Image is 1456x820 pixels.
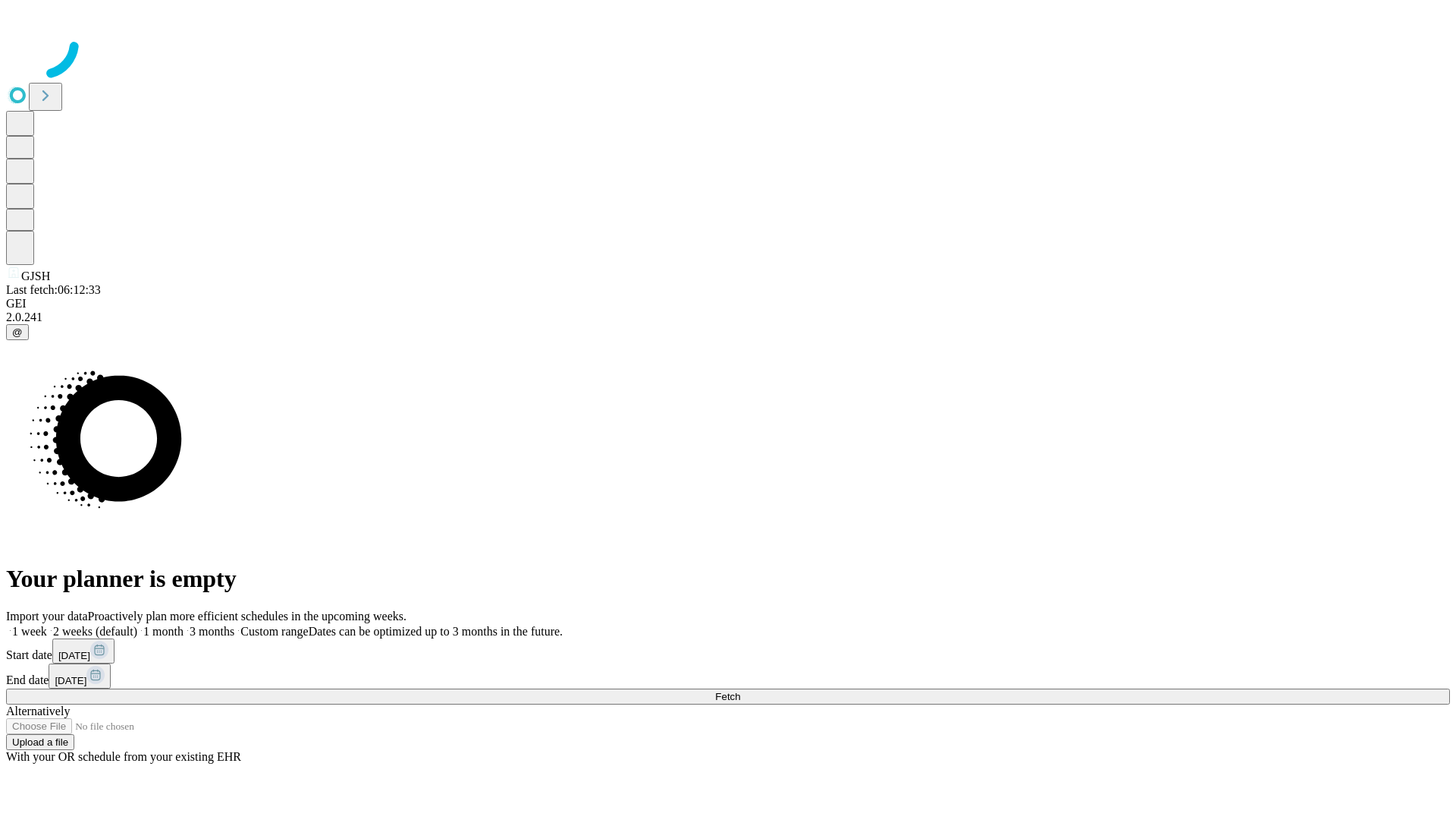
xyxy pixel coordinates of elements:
[6,689,1450,705] button: Fetch
[21,270,50,282] span: GJSH
[6,565,1450,593] h1: Your planner is empty
[143,625,184,638] span: 1 month
[6,324,29,340] button: @
[6,283,101,296] span: Last fetch: 06:12:33
[240,625,308,638] span: Custom range
[49,664,111,689] button: [DATE]
[12,326,23,338] span: @
[58,650,90,661] span: [DATE]
[6,734,74,750] button: Upload a file
[55,675,86,686] span: [DATE]
[190,625,234,638] span: 3 months
[6,297,1450,311] div: GEI
[6,705,70,717] span: Alternatively
[52,639,115,664] button: [DATE]
[6,639,1450,664] div: Start date
[715,691,740,702] span: Fetch
[88,610,406,623] span: Proactively plan more efficient schedules in the upcoming weeks.
[12,625,47,638] span: 1 week
[6,664,1450,689] div: End date
[6,311,1450,324] div: 2.0.241
[309,625,563,638] span: Dates can be optimized up to 3 months in the future.
[6,750,241,763] span: With your OR schedule from your existing EHR
[6,610,88,623] span: Import your data
[53,625,137,638] span: 2 weeks (default)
